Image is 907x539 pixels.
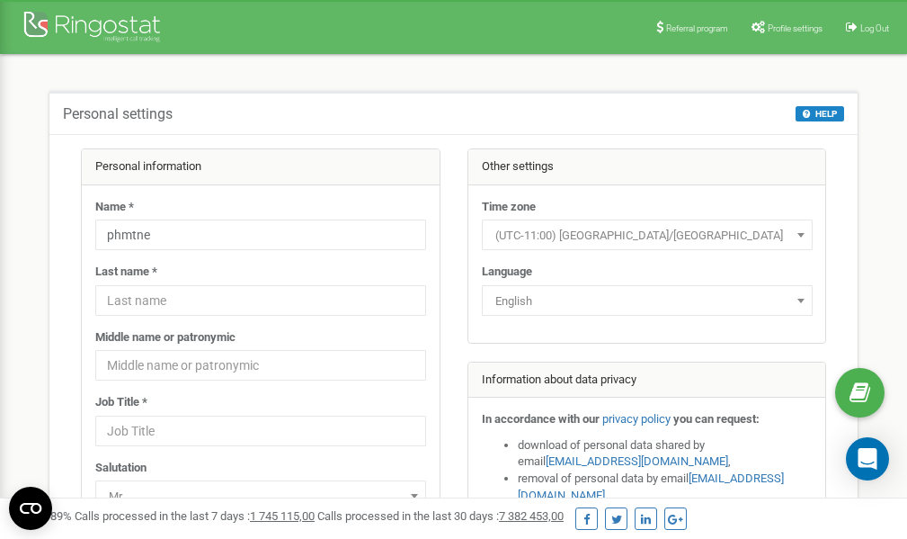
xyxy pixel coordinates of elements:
[75,509,315,523] span: Calls processed in the last 7 days :
[482,264,532,281] label: Language
[95,329,236,346] label: Middle name or patronymic
[673,412,760,426] strong: you can request:
[482,199,536,216] label: Time zone
[860,23,889,33] span: Log Out
[82,149,440,185] div: Personal information
[468,149,826,185] div: Other settings
[499,509,564,523] u: 7 382 453,00
[482,412,600,426] strong: In accordance with our
[95,416,426,446] input: Job Title
[250,509,315,523] u: 1 745 115,00
[518,471,813,504] li: removal of personal data by email ,
[95,350,426,381] input: Middle name or patronymic
[102,484,420,509] span: Mr.
[95,199,134,216] label: Name *
[317,509,564,523] span: Calls processed in the last 30 days :
[95,285,426,316] input: Last name
[95,394,147,411] label: Job Title *
[95,460,147,477] label: Salutation
[482,220,813,250] span: (UTC-11:00) Pacific/Midway
[488,223,806,248] span: (UTC-11:00) Pacific/Midway
[546,454,728,468] a: [EMAIL_ADDRESS][DOMAIN_NAME]
[796,106,844,121] button: HELP
[518,437,813,471] li: download of personal data shared by email ,
[95,220,426,250] input: Name
[63,106,173,122] h5: Personal settings
[468,363,826,399] div: Information about data privacy
[488,289,806,314] span: English
[95,481,426,511] span: Mr.
[482,285,813,316] span: English
[602,412,671,426] a: privacy policy
[666,23,728,33] span: Referral program
[846,437,889,481] div: Open Intercom Messenger
[95,264,157,281] label: Last name *
[768,23,823,33] span: Profile settings
[9,487,52,530] button: Open CMP widget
